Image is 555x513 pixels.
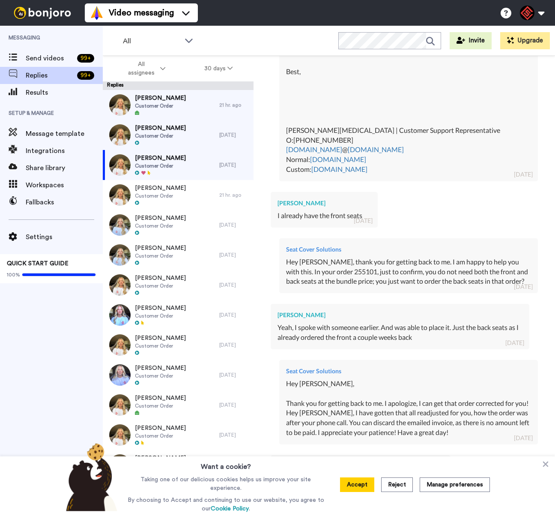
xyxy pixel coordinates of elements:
[109,124,131,146] img: 99a2814e-a43c-41c2-8a2a-852ef79321b1-thumb.jpg
[500,32,550,49] button: Upgrade
[10,7,75,19] img: bj-logo-header-white.svg
[135,454,186,462] span: [PERSON_NAME]
[123,36,180,46] span: All
[135,244,186,252] span: [PERSON_NAME]
[109,214,131,236] img: 487fa981-8d89-4f96-a4d8-f79478322a92-thumb.jpg
[135,162,186,169] span: Customer Order
[311,165,367,173] a: [DOMAIN_NAME]
[381,477,413,492] button: Reject
[348,145,404,153] a: [DOMAIN_NAME]
[219,252,249,258] div: [DATE]
[420,477,490,492] button: Manage preferences
[7,271,20,278] span: 100%
[514,434,533,442] div: [DATE]
[277,311,522,319] div: [PERSON_NAME]
[26,232,103,242] span: Settings
[201,456,251,472] h3: Want a cookie?
[124,60,158,77] span: All assignees
[450,32,492,49] a: Invite
[7,261,69,267] span: QUICK START GUIDE
[26,70,74,81] span: Replies
[103,420,254,450] a: [PERSON_NAME]Customer Order[DATE]
[277,199,371,207] div: [PERSON_NAME]
[109,394,131,416] img: 0890a865-5a0e-4e89-bdec-0078103fb7f4-thumb.jpg
[135,282,186,289] span: Customer Order
[219,162,249,168] div: [DATE]
[219,372,249,378] div: [DATE]
[286,379,531,408] div: Hey [PERSON_NAME], Thank you for getting back to me. I apologize, I can get that order corrected ...
[135,184,186,192] span: [PERSON_NAME]
[109,334,131,356] img: 30dfaa9c-61d0-4a8a-a1f4-1e936f28e050-thumb.jpg
[219,312,249,318] div: [DATE]
[286,408,531,438] div: Hey [PERSON_NAME], I have gotten that all readjusted for you, how the order was after your phone ...
[109,364,131,386] img: 7bd3b9af-aaa1-4e25-bc8e-157da07c348b-thumb.jpg
[219,432,249,438] div: [DATE]
[340,477,374,492] button: Accept
[103,90,254,120] a: [PERSON_NAME]Customer Order21 hr. ago
[219,342,249,348] div: [DATE]
[103,150,254,180] a: [PERSON_NAME]Customer Order[DATE]
[286,367,531,375] div: Seat Cover Solutions
[103,330,254,360] a: [PERSON_NAME]Customer Order[DATE]
[26,180,103,190] span: Workspaces
[135,94,186,102] span: [PERSON_NAME]
[109,274,131,296] img: 8bcfc43e-1667-48b4-b98d-a95b4b90bcdb-thumb.jpg
[104,57,185,81] button: All assignees
[109,304,131,326] img: 064a6d08-0446-4303-82dd-cf4773d129ae-thumb.jpg
[58,443,122,511] img: bear-with-cookie.png
[135,394,186,402] span: [PERSON_NAME]
[135,334,186,342] span: [PERSON_NAME]
[26,163,103,173] span: Share library
[135,132,186,139] span: Customer Order
[219,102,249,108] div: 21 hr. ago
[185,61,252,76] button: 30 days
[109,424,131,446] img: 683d75e3-9511-4abd-8203-43a4de3c5d25-thumb.jpg
[135,102,186,109] span: Customer Order
[103,120,254,150] a: [PERSON_NAME]Customer Order[DATE]
[125,496,326,513] p: By choosing to Accept and continuing to use our website, you agree to our .
[219,402,249,408] div: [DATE]
[26,197,103,207] span: Fallbacks
[135,222,186,229] span: Customer Order
[103,300,254,330] a: [PERSON_NAME]Customer Order[DATE]
[135,372,186,379] span: Customer Order
[286,245,531,254] div: Seat Cover Solutions
[135,192,186,199] span: Customer Order
[135,342,186,349] span: Customer Order
[135,402,186,409] span: Customer Order
[135,364,186,372] span: [PERSON_NAME]
[77,54,94,63] div: 99 +
[135,154,186,162] span: [PERSON_NAME]
[219,132,249,138] div: [DATE]
[109,244,131,266] img: aa95d926-7e74-4a11-939f-a79606bbe288-thumb.jpg
[354,216,373,225] div: [DATE]
[103,240,254,270] a: [PERSON_NAME]Customer Order[DATE]
[135,124,186,132] span: [PERSON_NAME]
[103,210,254,240] a: [PERSON_NAME]Customer Order[DATE]
[26,129,103,139] span: Message template
[77,71,94,80] div: 99 +
[135,312,186,319] span: Customer Order
[310,155,366,163] a: [DOMAIN_NAME]
[125,475,326,492] p: Taking one of our delicious cookies helps us improve your site experience.
[26,53,74,63] span: Send videos
[135,304,186,312] span: [PERSON_NAME]
[135,424,186,432] span: [PERSON_NAME]
[211,506,249,512] a: Cookie Policy
[514,170,533,179] div: [DATE]
[109,154,131,176] img: df15f537-7590-4922-902a-a0f9944ab2ee-thumb.jpg
[219,282,249,288] div: [DATE]
[135,432,186,439] span: Customer Order
[109,94,131,116] img: 6e0c3069-4f5c-42a0-9457-04a6ac15c5da-thumb.jpg
[219,192,249,198] div: 21 hr. ago
[103,390,254,420] a: [PERSON_NAME]Customer Order[DATE]
[103,81,254,90] div: Replies
[103,180,254,210] a: [PERSON_NAME]Customer Order21 hr. ago
[277,323,522,342] div: Yeah, I spoke with someone earlier. And was able to place it. Just the back seats as I already or...
[135,252,186,259] span: Customer Order
[103,360,254,390] a: [PERSON_NAME]Customer Order[DATE]
[26,87,103,98] span: Results
[103,450,254,480] a: [PERSON_NAME]Customer Order[DATE]
[505,339,524,347] div: [DATE]
[135,214,186,222] span: [PERSON_NAME]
